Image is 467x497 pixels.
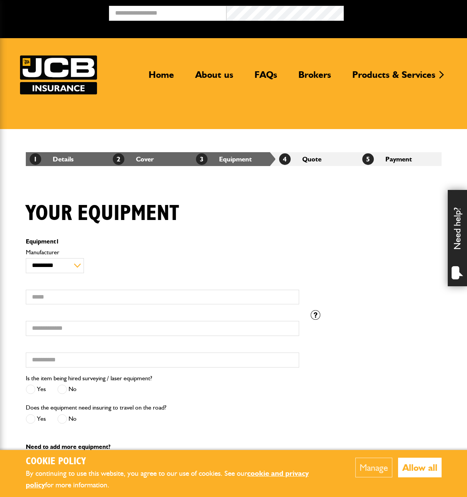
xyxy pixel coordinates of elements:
[275,152,358,166] li: Quote
[26,238,299,245] p: Equipment
[293,69,337,87] a: Brokers
[57,385,77,394] label: No
[143,69,180,87] a: Home
[448,190,467,286] div: Need help?
[279,153,291,165] span: 4
[26,456,332,468] h2: Cookie Policy
[57,414,77,424] label: No
[26,469,309,490] a: cookie and privacy policy
[26,201,179,227] h1: Your equipment
[358,152,442,166] li: Payment
[344,6,461,18] button: Broker Login
[355,458,392,477] button: Manage
[26,385,46,394] label: Yes
[20,55,97,94] a: JCB Insurance Services
[56,238,59,245] span: 1
[26,468,332,491] p: By continuing to use this website, you agree to our use of cookies. See our for more information.
[362,153,374,165] span: 5
[26,249,299,255] label: Manufacturer
[30,153,41,165] span: 1
[196,153,208,165] span: 3
[26,375,152,381] label: Is the item being hired surveying / laser equipment?
[20,55,97,94] img: JCB Insurance Services logo
[249,69,283,87] a: FAQs
[189,69,239,87] a: About us
[346,69,441,87] a: Products & Services
[113,155,154,163] a: 2Cover
[26,444,442,450] p: Need to add more equipment?
[192,152,275,166] li: Equipment
[26,405,166,411] label: Does the equipment need insuring to travel on the road?
[398,458,442,477] button: Allow all
[113,153,124,165] span: 2
[30,155,74,163] a: 1Details
[26,414,46,424] label: Yes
